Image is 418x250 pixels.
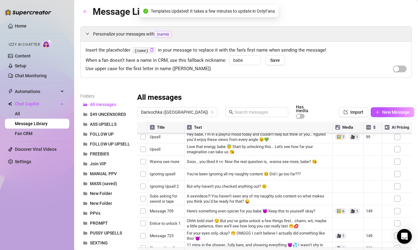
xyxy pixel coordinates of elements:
[15,23,27,28] a: Home
[90,181,117,186] span: MASS (saved)
[83,201,87,206] span: folder
[90,112,126,117] span: $49 UNCENSORED
[83,191,87,196] span: folder
[150,48,154,52] span: copy
[296,105,316,112] article: Has media
[86,47,407,54] span: Insert the placeholder in your message to replace it with the fan’s first name when sending the m...
[154,31,171,38] span: {name}
[83,211,87,215] span: folder
[5,9,51,15] img: logo-BBDzfeDw.svg
[15,63,26,68] a: Setup
[80,169,130,179] button: MANUAL PPV
[83,181,87,186] span: folder
[90,122,116,127] span: ASS UPSELLS
[15,131,32,136] a: Fan CRM
[80,179,130,189] button: MASS (saved)
[15,159,31,164] a: Settings
[265,55,285,65] button: Save
[42,39,52,48] img: AI Chatter
[15,53,31,58] a: Content
[83,112,87,117] span: folder
[133,47,156,54] code: {name}
[83,172,87,176] span: folder
[90,171,117,176] span: MANUAL PPV
[344,110,348,114] span: import
[80,149,130,159] button: FREEBIES
[90,221,108,226] span: PROMPT
[83,221,87,225] span: folder
[86,65,211,73] span: Use upper case for the first letter in name ([PERSON_NAME])
[81,27,412,41] div: Personalize your messages with{name}
[80,100,130,109] button: All messages
[80,119,130,129] button: ASS UPSELLS
[151,8,275,15] span: Templates Updated! It takes a few minutes to update in OnlyFans
[397,229,412,244] div: Open Intercom Messenger
[375,110,380,114] span: plus
[80,93,130,100] article: Folders
[150,48,154,53] button: Click to Copy
[83,132,87,136] span: folder
[93,4,161,19] article: Message Library
[90,132,114,137] span: FOLLOW UP
[83,9,87,14] span: arrow-left
[80,238,130,248] button: SEXTING
[229,110,233,114] span: search
[90,231,122,235] span: PUSSY UPSELLS
[86,32,89,36] span: expanded
[93,31,407,38] span: Personalize your messages with
[90,240,108,245] span: SEXTING
[339,107,368,117] button: Import
[90,102,116,107] span: All messages
[15,73,47,78] a: Chat Monitoring
[371,107,414,117] button: New Message
[83,152,87,156] span: folder
[80,218,130,228] button: PROMPT
[80,189,130,198] button: New Folder
[80,198,130,208] button: New Folder
[15,147,57,152] a: Discover Viral Videos
[270,58,280,63] span: Save
[90,142,130,146] span: FOLLOW UP UPSELL
[9,42,40,48] span: Izzy AI Chatter
[143,9,148,14] span: check-circle
[83,241,87,245] span: folder
[15,99,59,109] span: Chat Copilot
[83,231,87,235] span: folder
[80,109,130,119] button: $49 UNCENSORED
[8,89,13,94] span: thunderbolt
[90,191,112,196] span: New Folder
[382,110,410,115] span: New Message
[350,110,363,115] span: Import
[90,161,106,166] span: Join VIP
[90,151,109,156] span: FREEBIES
[90,211,100,216] span: PPVs
[141,108,214,117] span: Darivochka (darivoo)
[234,109,285,116] input: Search messages
[137,93,182,103] h3: All messages
[80,208,130,218] button: PPVs
[86,57,226,64] span: When a fan doesn’t have a name in CRM, use this fallback nickname:
[90,201,112,206] span: New Folder
[15,87,59,96] span: Automations
[8,102,12,106] img: Chat Copilot
[210,110,214,114] span: team
[83,142,87,146] span: folder
[80,129,130,139] button: FOLLOW UP
[80,139,130,149] button: FOLLOW UP UPSELL
[15,121,48,126] a: Message Library
[83,162,87,166] span: folder
[80,159,130,169] button: Join VIP
[83,102,87,107] span: folder-open
[83,122,87,126] span: folder
[80,228,130,238] button: PUSSY UPSELLS
[15,111,20,116] a: All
